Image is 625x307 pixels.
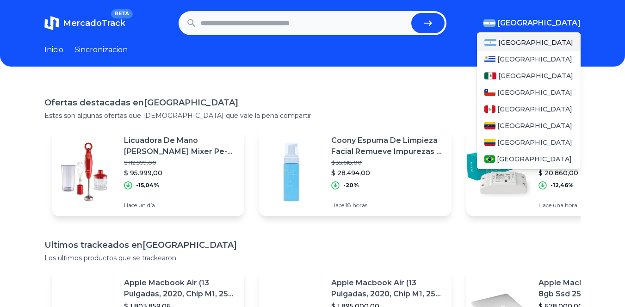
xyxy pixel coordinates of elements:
[484,122,495,129] img: Venezuela
[259,140,324,204] img: Featured image
[484,55,495,63] img: Uruguay
[497,104,572,114] span: [GEOGRAPHIC_DATA]
[497,138,572,147] span: [GEOGRAPHIC_DATA]
[124,277,237,300] p: Apple Macbook Air (13 Pulgadas, 2020, Chip M1, 256 Gb De Ssd, 8 Gb De Ram) - Plata
[44,16,125,31] a: MercadoTrackBETA
[497,55,572,64] span: [GEOGRAPHIC_DATA]
[44,253,581,263] p: Los ultimos productos que se trackearon.
[497,18,581,29] span: [GEOGRAPHIC_DATA]
[52,128,244,216] a: Featured imageLicuadora De Mano [PERSON_NAME] Mixer Pe-lma323r Rojo 600w$ 112.999,00$ 95.999,00-1...
[52,140,117,204] img: Featured image
[259,128,452,216] a: Featured imageCoony Espuma De Limpieza Facial Remueve Impurezas Y [GEOGRAPHIC_DATA]$ 35.618,00$ 2...
[484,139,495,146] img: Colombia
[484,72,496,80] img: Mexico
[477,101,581,117] a: Peru[GEOGRAPHIC_DATA]
[74,44,128,55] a: Sincronizacion
[331,159,444,166] p: $ 35.618,00
[551,182,574,189] p: -12,46%
[498,38,573,47] span: [GEOGRAPHIC_DATA]
[331,277,444,300] p: Apple Macbook Air (13 Pulgadas, 2020, Chip M1, 256 Gb De Ssd, 8 Gb De Ram) - Plata
[497,88,572,97] span: [GEOGRAPHIC_DATA]
[477,117,581,134] a: Venezuela[GEOGRAPHIC_DATA]
[477,84,581,101] a: Chile[GEOGRAPHIC_DATA]
[331,135,444,157] p: Coony Espuma De Limpieza Facial Remueve Impurezas Y [GEOGRAPHIC_DATA]
[466,140,531,204] img: Featured image
[44,16,59,31] img: MercadoTrack
[124,135,237,157] p: Licuadora De Mano [PERSON_NAME] Mixer Pe-lma323r Rojo 600w
[124,159,237,166] p: $ 112.999,00
[44,44,63,55] a: Inicio
[124,202,237,209] p: Hace un día
[136,182,159,189] p: -15,04%
[44,111,581,120] p: Estas son algunas ofertas que [DEMOGRAPHIC_DATA] que vale la pena compartir.
[497,154,572,164] span: [GEOGRAPHIC_DATA]
[484,155,495,163] img: Brasil
[477,151,581,167] a: Brasil[GEOGRAPHIC_DATA]
[497,121,572,130] span: [GEOGRAPHIC_DATA]
[331,168,444,178] p: $ 28.494,00
[484,105,495,113] img: Peru
[111,9,133,18] span: BETA
[343,182,359,189] p: -20%
[484,89,495,96] img: Chile
[477,34,581,51] a: Argentina[GEOGRAPHIC_DATA]
[477,68,581,84] a: Mexico[GEOGRAPHIC_DATA]
[484,39,496,46] img: Argentina
[483,19,495,27] img: Argentina
[44,239,581,252] h1: Ultimos trackeados en [GEOGRAPHIC_DATA]
[477,51,581,68] a: Uruguay[GEOGRAPHIC_DATA]
[124,168,237,178] p: $ 95.999,00
[483,18,581,29] button: [GEOGRAPHIC_DATA]
[63,18,125,28] span: MercadoTrack
[331,202,444,209] p: Hace 18 horas
[498,71,573,80] span: [GEOGRAPHIC_DATA]
[477,134,581,151] a: Colombia[GEOGRAPHIC_DATA]
[44,96,581,109] h1: Ofertas destacadas en [GEOGRAPHIC_DATA]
